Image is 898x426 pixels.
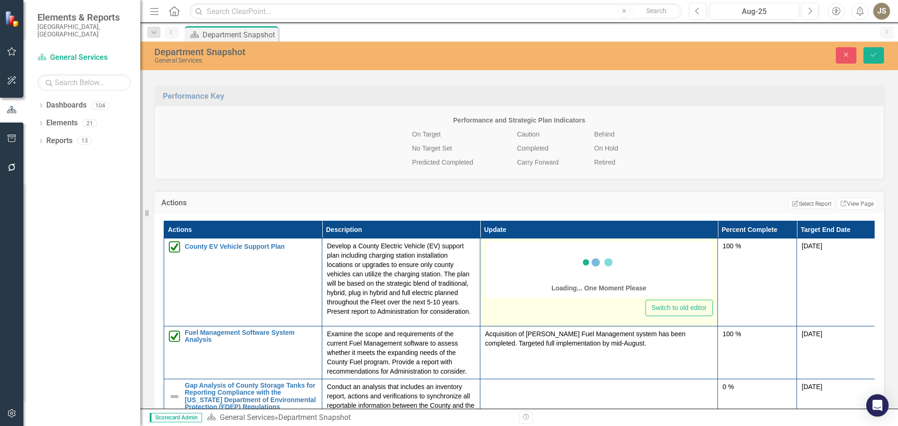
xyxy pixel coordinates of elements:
div: Open Intercom Messenger [866,394,889,417]
p: Develop a County Electric Vehicle (EV) support plan including charging station installation locat... [327,241,475,316]
p: Acquisition of [PERSON_NAME] Fuel Management system has been completed. Targeted full implementat... [485,329,713,348]
a: Elements [46,118,78,129]
div: 100 % [723,329,792,339]
img: ClearPoint Strategy [4,10,22,28]
div: 104 [91,101,109,109]
a: General Services [37,52,131,63]
input: Search Below... [37,74,131,91]
button: Select Report [789,199,834,209]
button: Switch to old editor [645,300,713,316]
button: Search [633,5,680,18]
div: Loading... One Moment Please [551,283,646,293]
a: View Page [837,198,877,210]
div: » [207,412,512,423]
div: 100 % [723,241,792,251]
span: Scorecard Admin [150,413,202,422]
div: Department Snapshot [278,413,351,422]
span: [DATE] [802,383,822,390]
a: Fuel Management Software System Analysis [185,329,317,344]
a: Dashboards [46,100,87,111]
div: 0 % [723,382,792,391]
img: Completed [169,331,180,342]
span: [DATE] [802,330,822,338]
a: General Services [220,413,275,422]
span: [DATE] [802,242,822,250]
input: Search ClearPoint... [189,3,682,20]
h3: Actions [161,199,320,207]
span: Elements & Reports [37,12,131,23]
div: 21 [82,119,97,127]
div: 13 [77,137,92,145]
button: JS [873,3,890,20]
a: Gap Analysis of County Storage Tanks for Reporting Compliance with the [US_STATE] Department of E... [185,382,317,411]
div: General Services [154,57,564,64]
a: Reports [46,136,72,146]
p: Examine the scope and requirements of the current Fuel Management software to assess whether it m... [327,329,475,376]
div: Aug-25 [712,6,796,17]
div: Department Snapshot [203,29,276,41]
div: Department Snapshot [154,47,564,57]
small: [GEOGRAPHIC_DATA], [GEOGRAPHIC_DATA] [37,23,131,38]
span: Search [646,7,666,14]
button: Aug-25 [709,3,799,20]
a: County EV Vehicle Support Plan [185,243,317,250]
img: Completed [169,241,180,253]
img: Not Defined [169,391,180,402]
